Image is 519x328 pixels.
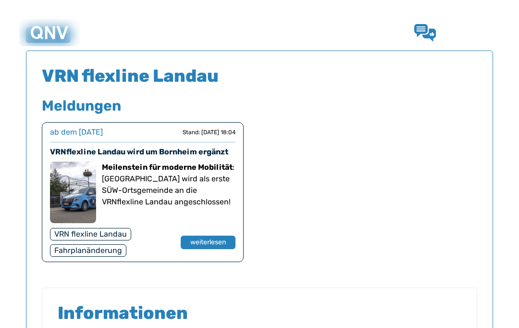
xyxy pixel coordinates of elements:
[346,20,388,45] a: Kontakt
[181,236,235,249] button: weiterlesen
[221,20,296,45] a: Tickets & Tarife
[50,126,103,138] div: ab dem [DATE]
[50,228,131,240] div: VRN flexline Landau
[135,20,174,45] a: Aktuell
[31,23,68,42] a: QNV Logo
[50,147,228,156] a: VRNflexline Landau wird um Bornheim ergänzt
[414,24,493,41] a: Lob & Kritik
[42,66,477,86] h4: VRN flexline Landau
[31,26,68,39] img: QNV Logo
[50,244,126,257] div: Fahrplanänderung
[102,163,233,172] strong: Meilenstein für moderne Mobilität
[50,162,96,223] img: Vorschaubild
[296,20,317,45] a: Wir
[444,27,493,38] span: Lob & Kritik
[58,303,461,323] h4: Informationen
[317,20,346,45] a: Jobs
[183,128,235,136] div: Stand: [DATE] 18:04
[102,162,235,208] p: : [GEOGRAPHIC_DATA] wird als erste SÜW-Ortsgemeinde an die VRNflexline Landau angeschlossen!
[174,20,221,45] a: Fahrplan
[42,97,477,114] h5: Meldungen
